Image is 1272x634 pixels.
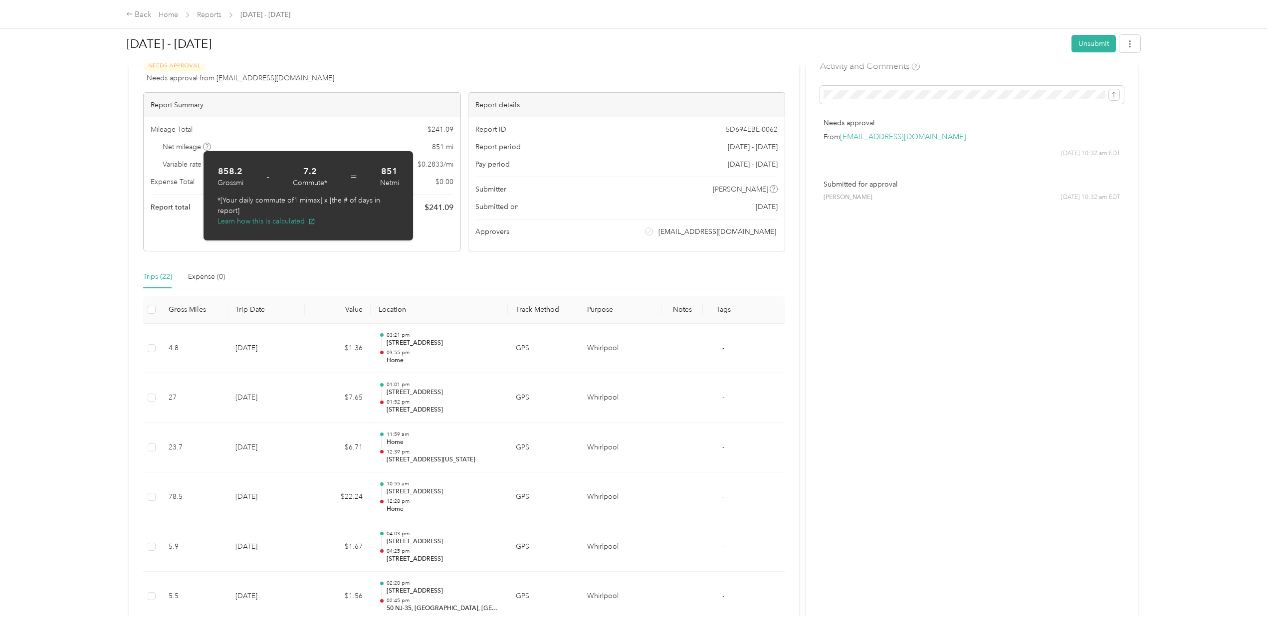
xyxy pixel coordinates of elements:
[579,472,661,522] td: Whirlpool
[143,271,172,282] div: Trips (22)
[305,324,371,374] td: $1.36
[387,587,500,596] p: [STREET_ADDRESS]
[728,159,778,170] span: [DATE] - [DATE]
[188,271,225,282] div: Expense (0)
[475,124,506,135] span: Report ID
[126,9,152,21] div: Back
[427,124,453,135] span: $ 241.09
[161,572,227,622] td: 5.5
[305,373,371,423] td: $7.65
[424,202,453,213] span: $ 241.09
[387,438,500,447] p: Home
[508,324,579,374] td: GPS
[713,184,768,195] span: [PERSON_NAME]
[468,93,785,117] div: Report details
[418,159,453,170] span: $ 0.2833 / mi
[432,142,453,152] span: 851 mi
[508,572,579,622] td: GPS
[475,184,506,195] span: Submitter
[1061,149,1120,158] span: [DATE] 10:32 am EDT
[227,324,304,374] td: [DATE]
[722,344,724,352] span: -
[387,530,500,537] p: 04:03 pm
[726,124,778,135] span: 5D694EBE-0062
[387,537,500,546] p: [STREET_ADDRESS]
[475,226,509,237] span: Approvers
[475,142,521,152] span: Report period
[159,10,178,19] a: Home
[756,202,778,212] span: [DATE]
[508,522,579,572] td: GPS
[151,177,195,187] span: Expense Total
[151,202,191,212] span: Report total
[387,505,500,514] p: Home
[227,296,304,324] th: Trip Date
[305,522,371,572] td: $1.67
[161,522,227,572] td: 5.9
[161,296,227,324] th: Gross Miles
[579,373,661,423] td: Whirlpool
[824,132,1120,142] p: From
[217,216,315,226] button: Learn how this is calculated
[387,339,500,348] p: [STREET_ADDRESS]
[387,604,500,613] p: 50 NJ-35, [GEOGRAPHIC_DATA], [GEOGRAPHIC_DATA]
[303,165,317,178] strong: 7.2
[197,10,221,19] a: Reports
[161,423,227,473] td: 23.7
[824,193,872,202] span: [PERSON_NAME]
[387,431,500,438] p: 11:59 am
[305,423,371,473] td: $6.71
[387,349,500,356] p: 03:55 pm
[387,448,500,455] p: 12:39 pm
[579,522,661,572] td: Whirlpool
[475,202,519,212] span: Submitted on
[217,178,243,188] div: Gross mi
[218,165,242,178] strong: 858.2
[387,399,500,406] p: 01:52 pm
[387,555,500,564] p: [STREET_ADDRESS]
[147,73,334,83] span: Needs approval from [EMAIL_ADDRESS][DOMAIN_NAME]
[227,472,304,522] td: [DATE]
[579,423,661,473] td: Whirlpool
[508,423,579,473] td: GPS
[824,179,1120,190] p: Submitted for approval
[840,132,966,142] a: [EMAIL_ADDRESS][DOMAIN_NAME]
[217,195,399,216] p: *[Your daily commute of 1 mi max] x [the # of days in report]
[387,455,500,464] p: [STREET_ADDRESS][US_STATE]
[722,492,724,501] span: -
[387,498,500,505] p: 12:28 pm
[387,388,500,397] p: [STREET_ADDRESS]
[163,142,211,152] span: Net mileage
[387,548,500,555] p: 04:25 pm
[227,572,304,622] td: [DATE]
[305,296,371,324] th: Value
[475,159,510,170] span: Pay period
[151,124,193,135] span: Mileage Total
[508,472,579,522] td: GPS
[579,296,661,324] th: Purpose
[305,572,371,622] td: $1.56
[1061,193,1120,202] span: [DATE] 10:32 am EDT
[266,170,270,184] span: -
[579,324,661,374] td: Whirlpool
[703,296,744,324] th: Tags
[227,373,304,423] td: [DATE]
[387,487,500,496] p: [STREET_ADDRESS]
[508,373,579,423] td: GPS
[227,423,304,473] td: [DATE]
[1071,35,1116,52] button: Unsubmit
[163,159,212,170] span: Variable rate
[662,296,703,324] th: Notes
[161,373,227,423] td: 27
[722,393,724,402] span: -
[508,296,579,324] th: Track Method
[435,177,453,187] span: $ 0.00
[381,165,398,178] strong: 851
[127,32,1065,56] h1: Sep 1 - 30, 2025
[293,178,327,188] div: Commute*
[722,592,724,600] span: -
[387,597,500,604] p: 02:45 pm
[387,480,500,487] p: 10:55 am
[305,472,371,522] td: $22.24
[658,226,776,237] span: [EMAIL_ADDRESS][DOMAIN_NAME]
